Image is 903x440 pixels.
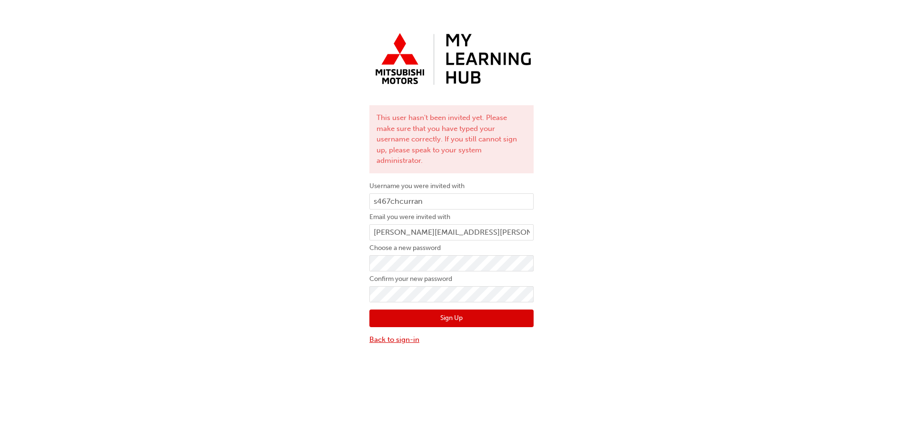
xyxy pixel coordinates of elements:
input: Username [369,193,534,210]
div: This user hasn't been invited yet. Please make sure that you have typed your username correctly. ... [369,105,534,173]
label: Choose a new password [369,242,534,254]
label: Username you were invited with [369,180,534,192]
label: Confirm your new password [369,273,534,285]
a: Back to sign-in [369,334,534,345]
button: Sign Up [369,310,534,328]
label: Email you were invited with [369,211,534,223]
img: mmal [369,29,534,91]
